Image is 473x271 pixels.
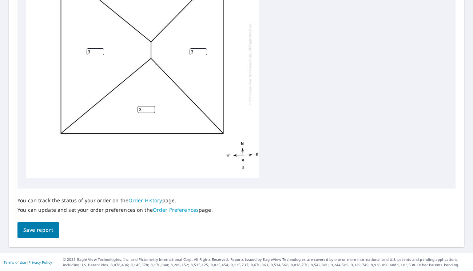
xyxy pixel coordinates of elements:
a: Order Preferences [153,206,199,213]
span: Save report [23,226,53,235]
p: © 2025 Eagle View Technologies, Inc. and Pictometry International Corp. All Rights Reserved. Repo... [63,257,469,268]
a: Terms of Use [4,260,26,265]
button: Save report [17,222,59,238]
p: You can update and set your order preferences on the page. [17,207,213,213]
a: Privacy Policy [28,260,52,265]
p: | [4,260,52,264]
p: You can track the status of your order on the page. [17,197,213,204]
a: Order History [128,197,162,204]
